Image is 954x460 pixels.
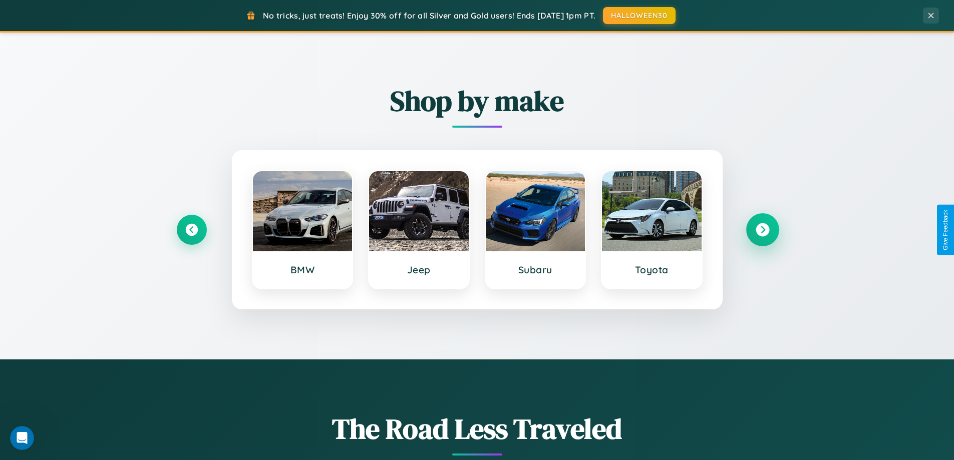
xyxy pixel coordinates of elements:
iframe: Intercom live chat [10,426,34,450]
h3: Toyota [612,264,692,276]
h3: Subaru [496,264,575,276]
h3: Jeep [379,264,459,276]
span: No tricks, just treats! Enjoy 30% off for all Silver and Gold users! Ends [DATE] 1pm PT. [263,11,595,21]
div: Give Feedback [942,210,949,250]
h1: The Road Less Traveled [177,409,778,448]
h3: BMW [263,264,343,276]
h2: Shop by make [177,82,778,120]
button: HALLOWEEN30 [603,7,676,24]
